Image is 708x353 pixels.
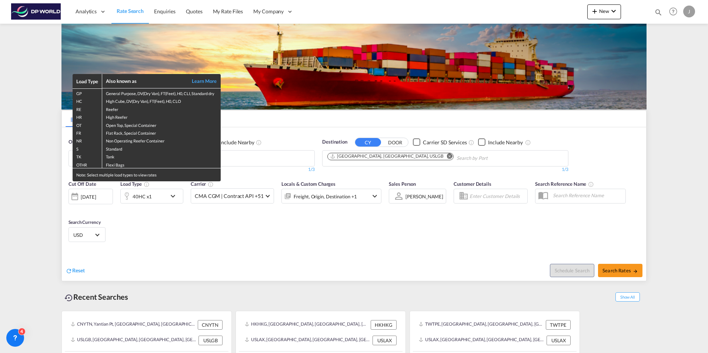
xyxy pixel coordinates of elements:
td: Flexi Bags [102,160,221,168]
td: FR [73,128,102,136]
td: TK [73,152,102,160]
td: NR [73,136,102,144]
td: General Purpose, DV(Dry Van), FT(Feet), H0, CLI, Standard dry [102,88,221,97]
th: Load Type [73,74,102,88]
td: Flat Rack, Special Container [102,128,221,136]
td: High Reefer [102,112,221,120]
td: Open Top, Special Container [102,121,221,128]
td: HC [73,97,102,104]
td: Reefer [102,105,221,112]
td: HR [73,112,102,120]
td: OT [73,121,102,128]
div: Also known as [106,78,184,84]
td: GP [73,88,102,97]
td: S [73,144,102,152]
td: Tank [102,152,221,160]
td: Standard [102,144,221,152]
a: Learn More [184,78,217,84]
div: Note: Select multiple load types to view rates [73,168,221,181]
td: OTHR [73,160,102,168]
td: RE [73,105,102,112]
td: Non Operating Reefer Container [102,136,221,144]
td: High Cube, DV(Dry Van), FT(Feet), H0, CLO [102,97,221,104]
